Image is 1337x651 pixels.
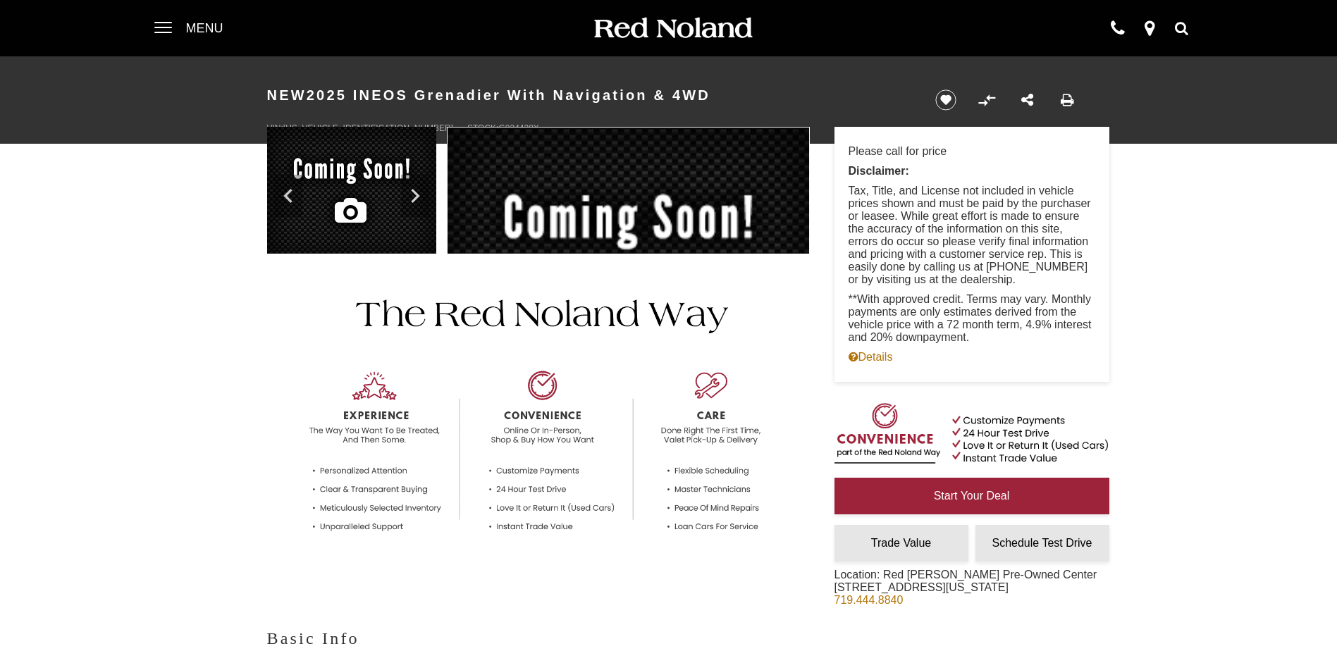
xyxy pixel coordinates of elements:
a: Start Your Deal [834,478,1109,514]
strong: Disclaimer: [849,165,909,177]
p: **With approved credit. Terms may vary. Monthly payments are only estimates derived from the vehi... [849,293,1095,344]
span: VIN: [267,123,283,133]
span: Stock: [467,123,498,133]
img: Red Noland Auto Group [591,16,753,41]
button: Compare vehicle [976,89,997,111]
h2: Basic Info [267,626,810,651]
span: Trade Value [871,537,931,549]
h1: 2025 INEOS Grenadier With Navigation & 4WD [267,67,912,123]
span: Start Your Deal [934,490,1010,502]
span: G024438X [498,123,538,133]
strong: New [267,87,307,103]
a: Trade Value [834,525,968,562]
span: Schedule Test Drive [992,537,1092,549]
a: Share this New 2025 INEOS Grenadier With Navigation & 4WD [1021,92,1033,108]
span: [US_VEHICLE_IDENTIFICATION_NUMBER] [283,123,453,133]
a: Schedule Test Drive [975,525,1109,562]
div: Location: Red [PERSON_NAME] Pre-Owned Center [STREET_ADDRESS][US_STATE] [834,569,1097,617]
a: Details [849,351,1095,364]
img: New 2025 INEOS image 1 [447,127,810,407]
img: New 2025 INEOS image 1 [267,127,436,257]
p: Please call for price [849,145,1095,158]
p: Tax, Title, and License not included in vehicle prices shown and must be paid by the purchaser or... [849,185,1095,286]
a: 719.444.8840 [834,594,904,606]
a: Print this New 2025 INEOS Grenadier With Navigation & 4WD [1061,92,1074,108]
button: Save vehicle [930,89,961,111]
